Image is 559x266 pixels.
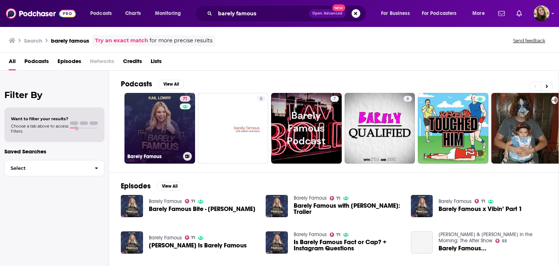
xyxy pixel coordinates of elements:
[4,90,104,100] h2: Filter By
[534,5,550,21] span: Logged in as katiefuchs
[185,199,195,203] a: 71
[336,197,340,200] span: 71
[6,7,76,20] img: Podchaser - Follow, Share and Rate Podcasts
[191,236,195,239] span: 71
[149,235,182,241] a: Barely Famous
[271,93,342,164] a: 7
[260,95,262,103] span: 5
[534,5,550,21] img: User Profile
[121,231,143,254] img: Alice Feeney Is Barely Famous
[411,231,433,254] a: Barely Famous...
[158,80,184,89] button: View All
[257,96,265,102] a: 5
[330,196,340,200] a: 71
[294,203,402,215] a: Barely Famous with Kail Lowry: Trailer
[332,4,345,11] span: New
[124,93,195,164] a: 71Barely Famous
[120,8,145,19] a: Charts
[121,195,143,217] img: Barely Famous Bite - Isaac Rivera
[149,206,255,212] span: Barely Famous Bite - [PERSON_NAME]
[312,12,342,15] span: Open Advanced
[439,245,487,251] a: Barely Famous...
[266,231,288,254] img: Is Barely Famous Fact or Cap? + Instagram Questions
[266,195,288,217] img: Barely Famous with Kail Lowry: Trailer
[121,181,183,191] a: EpisodesView All
[4,148,104,155] p: Saved Searches
[24,55,49,70] a: Podcasts
[534,5,550,21] button: Show profile menu
[149,242,247,249] a: Alice Feeney Is Barely Famous
[381,8,410,19] span: For Business
[121,79,184,89] a: PodcastsView All
[180,96,190,102] a: 71
[51,37,89,44] h3: barely famous
[439,206,522,212] a: Barely Famous x Vibin’ Part 1
[11,124,68,134] span: Choose a tab above to access filters.
[407,95,409,103] span: 6
[85,8,121,19] button: open menu
[376,8,419,19] button: open menu
[5,166,89,171] span: Select
[330,232,340,237] a: 71
[185,235,195,240] a: 71
[336,233,340,236] span: 71
[514,7,525,20] a: Show notifications dropdown
[149,206,255,212] a: Barely Famous Bite - Isaac Rivera
[475,199,485,203] a: 71
[404,96,412,102] a: 6
[156,182,183,191] button: View All
[183,95,187,103] span: 71
[4,160,104,176] button: Select
[90,8,112,19] span: Podcasts
[151,55,162,70] a: Lists
[150,36,213,45] span: for more precise results
[422,8,457,19] span: For Podcasters
[294,231,327,238] a: Barely Famous
[215,8,309,19] input: Search podcasts, credits, & more...
[439,231,532,244] a: Billy & Lisa in the Morning: The After Show
[125,8,141,19] span: Charts
[149,198,182,204] a: Barely Famous
[149,242,247,249] span: [PERSON_NAME] Is Barely Famous
[121,181,151,191] h2: Episodes
[309,9,346,18] button: Open AdvancedNew
[9,55,16,70] a: All
[294,195,327,201] a: Barely Famous
[417,8,467,19] button: open menu
[495,239,507,243] a: 55
[439,198,472,204] a: Barely Famous
[150,8,190,19] button: open menu
[294,239,402,251] a: Is Barely Famous Fact or Cap? + Instagram Questions
[333,95,336,103] span: 7
[58,55,81,70] a: Episodes
[123,55,142,70] a: Credits
[330,96,339,102] a: 7
[495,7,508,20] a: Show notifications dropdown
[155,8,181,19] span: Monitoring
[411,195,433,217] img: Barely Famous x Vibin’ Part 1
[467,8,494,19] button: open menu
[198,93,269,164] a: 5
[24,37,42,44] h3: Search
[472,8,485,19] span: More
[121,79,152,89] h2: Podcasts
[11,116,68,121] span: Want to filter your results?
[90,55,114,70] span: Networks
[191,200,195,203] span: 71
[511,38,547,44] button: Send feedback
[502,239,507,243] span: 55
[95,36,148,45] a: Try an exact match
